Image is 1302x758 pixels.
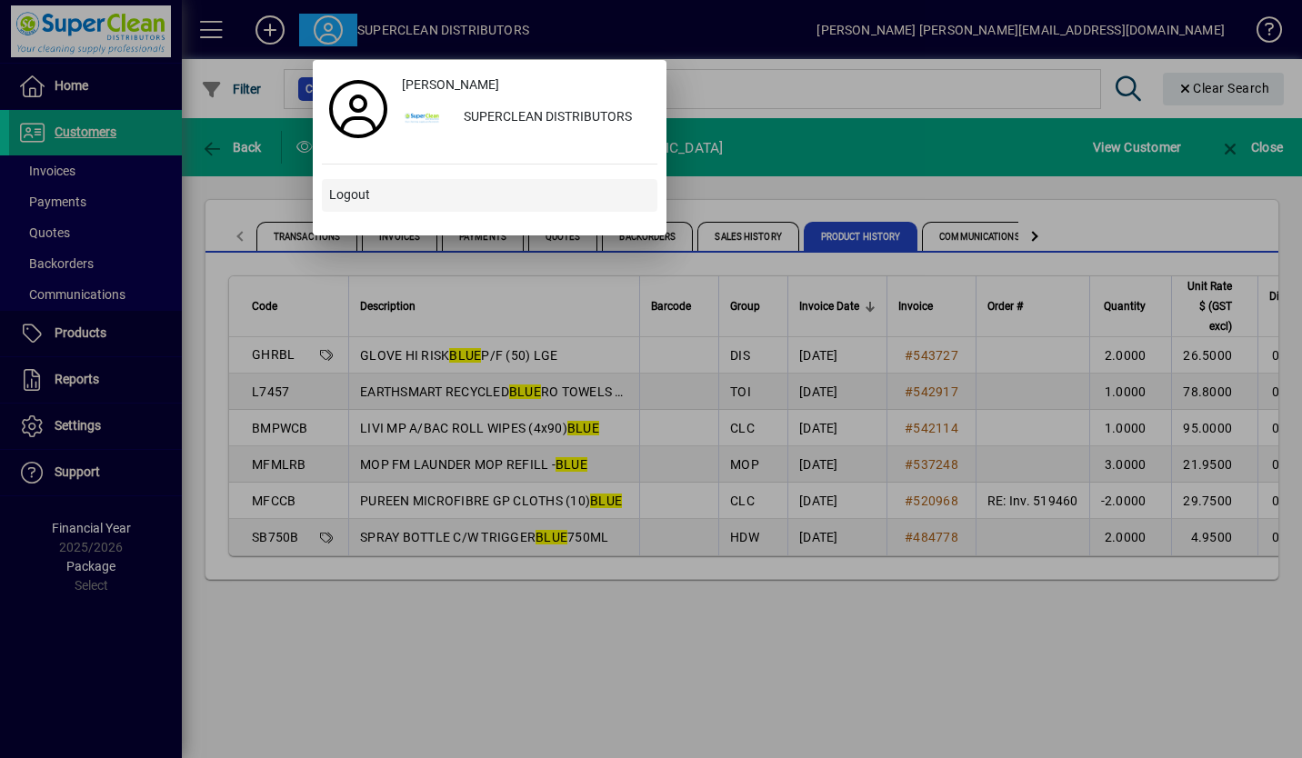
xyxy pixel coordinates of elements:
[322,179,657,212] button: Logout
[395,69,657,102] a: [PERSON_NAME]
[449,102,657,135] div: SUPERCLEAN DISTRIBUTORS
[329,185,370,204] span: Logout
[402,75,499,95] span: [PERSON_NAME]
[395,102,657,135] button: SUPERCLEAN DISTRIBUTORS
[322,93,395,125] a: Profile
